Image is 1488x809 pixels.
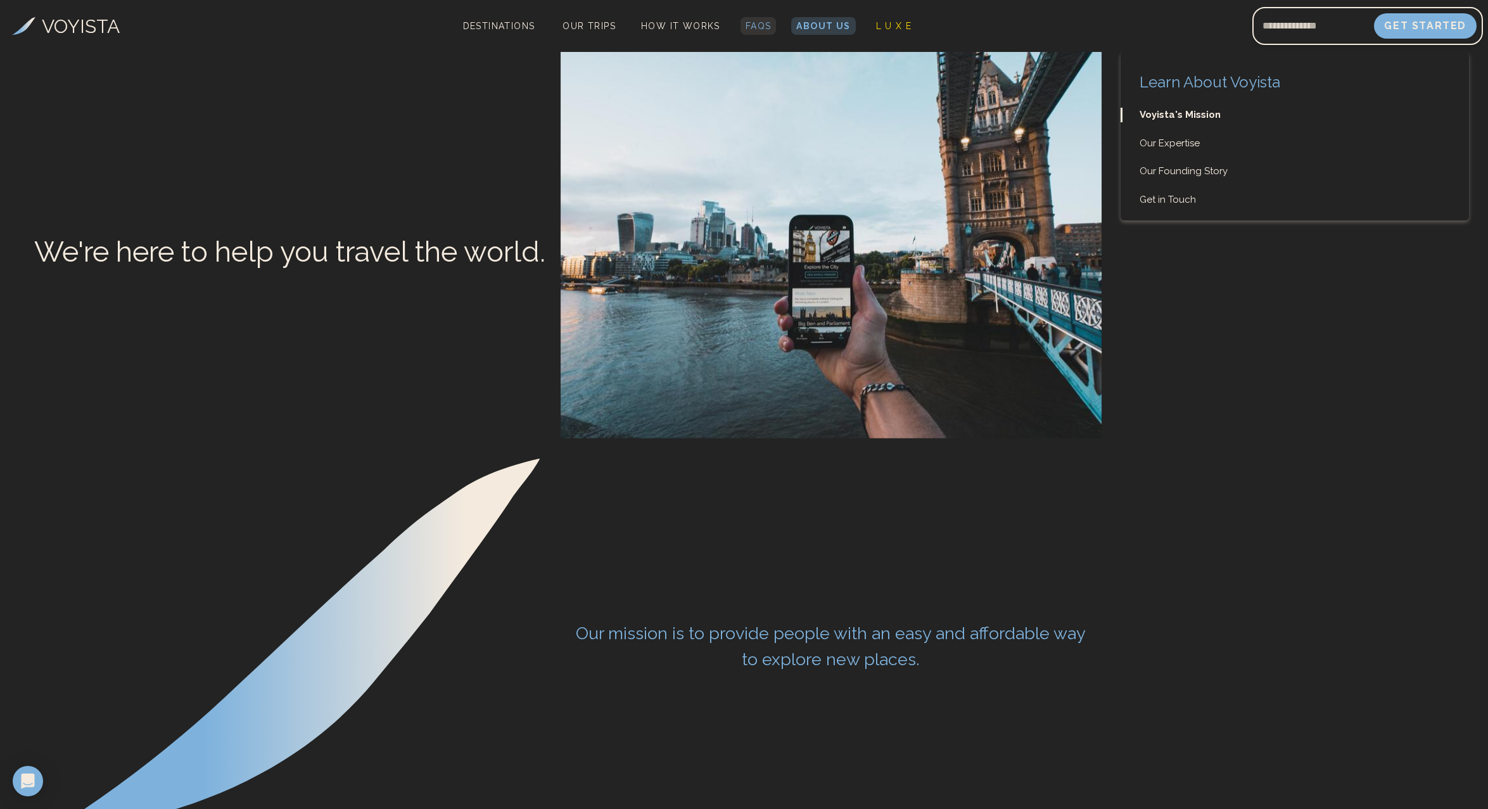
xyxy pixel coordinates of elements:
[12,12,120,41] a: VOYISTA
[641,21,720,31] span: How It Works
[557,17,621,35] a: Our Trips
[19,233,561,271] h1: We're here to help you travel the world.
[741,17,777,35] a: FAQs
[13,766,43,796] div: Open Intercom Messenger
[561,611,1102,682] h2: Our mission is to provide people with an easy and affordable way to explore new places.
[1374,13,1477,39] button: Get Started
[561,52,1102,438] img: European Highlight Trip
[458,16,540,53] span: Destinations
[1121,108,1469,122] a: Voyista's Mission
[1252,11,1374,41] input: Email address
[746,21,772,31] span: FAQs
[1121,193,1469,207] a: Get in Touch
[876,21,912,31] span: L U X E
[1121,164,1469,179] a: Our Founding Story
[42,12,120,41] h3: VOYISTA
[796,21,850,31] span: About Us
[791,17,855,35] a: About Us
[871,17,917,35] a: L U X E
[636,17,725,35] a: How It Works
[1121,136,1469,151] a: Our Expertise
[12,17,35,35] img: Voyista Logo
[563,21,616,31] span: Our Trips
[1121,52,1469,94] h2: Learn About Voyista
